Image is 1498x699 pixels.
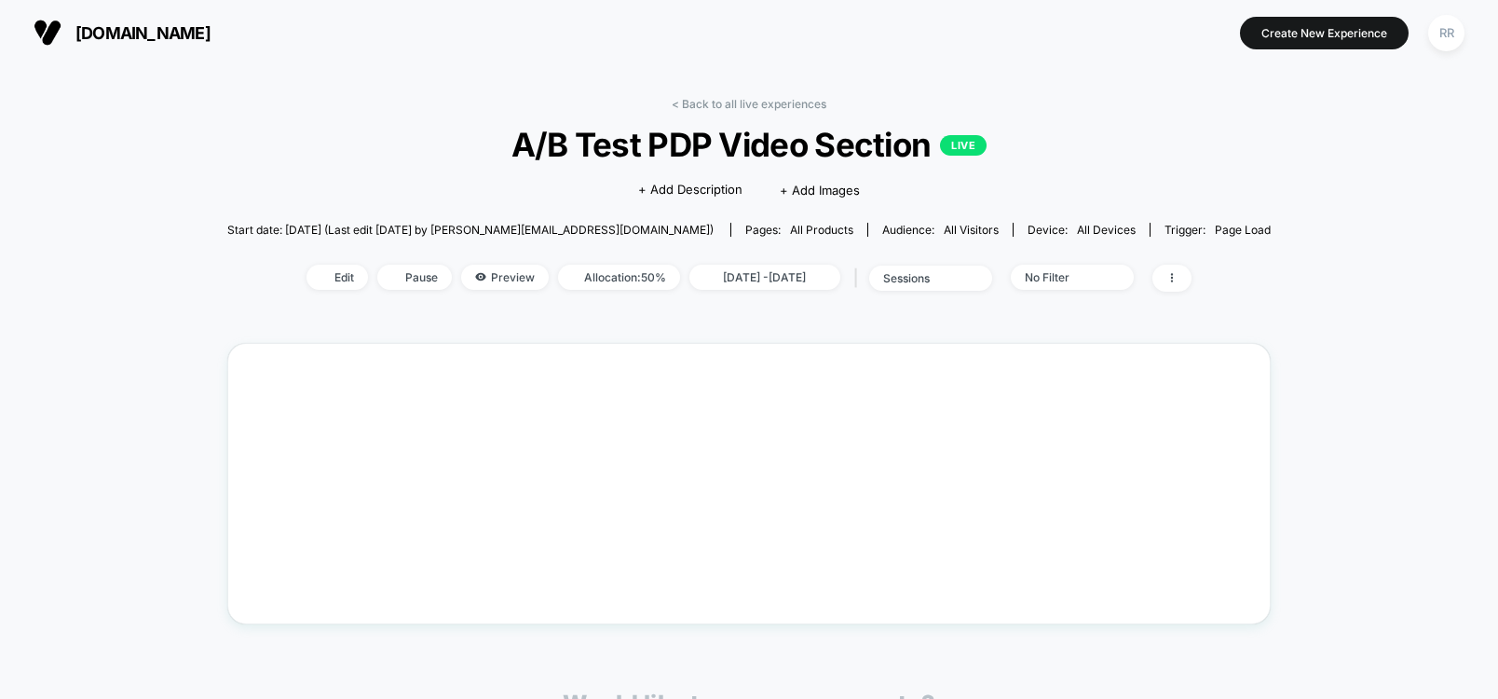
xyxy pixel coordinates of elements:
button: [DOMAIN_NAME] [28,18,216,48]
span: [DOMAIN_NAME] [75,23,211,43]
span: Edit [306,265,368,290]
span: Allocation: 50% [558,265,680,290]
div: RR [1428,15,1464,51]
div: Pages: [745,223,853,237]
div: sessions [883,271,958,285]
img: Visually logo [34,19,61,47]
span: Pause [377,265,452,290]
div: No Filter [1025,270,1099,284]
span: All Visitors [944,223,999,237]
span: + Add Description [638,181,742,199]
button: Create New Experience [1240,17,1409,49]
span: all devices [1077,223,1136,237]
span: + Add Images [780,183,860,198]
span: [DATE] - [DATE] [689,265,840,290]
a: < Back to all live experiences [672,97,826,111]
span: Page Load [1215,223,1271,237]
span: | [850,265,869,292]
div: Audience: [882,223,999,237]
p: LIVE [940,135,987,156]
button: RR [1423,14,1470,52]
span: A/B Test PDP Video Section [279,125,1219,164]
span: Start date: [DATE] (Last edit [DATE] by [PERSON_NAME][EMAIL_ADDRESS][DOMAIN_NAME]) [227,223,714,237]
span: Preview [461,265,549,290]
div: Trigger: [1164,223,1271,237]
span: Device: [1013,223,1150,237]
span: all products [790,223,853,237]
